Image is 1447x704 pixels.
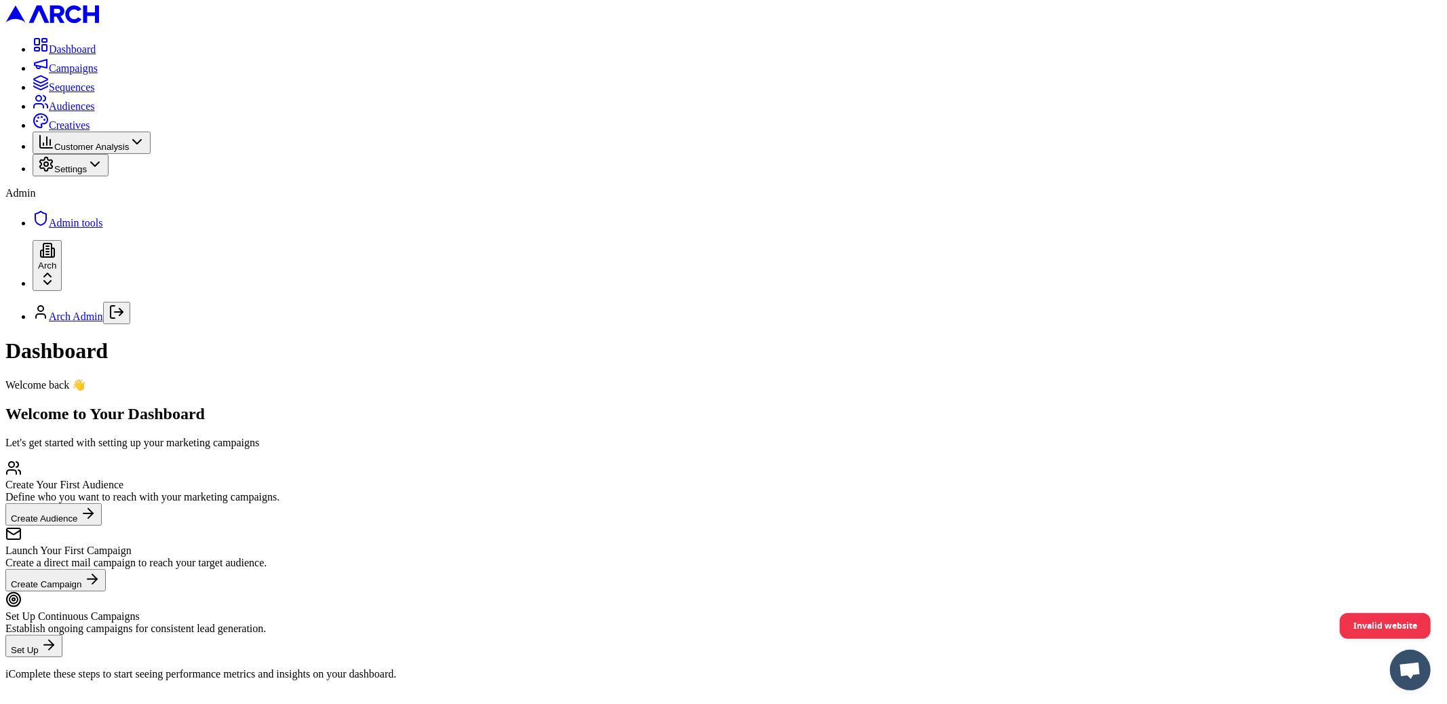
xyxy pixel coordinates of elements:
h2: Welcome to Your Dashboard [5,405,1442,423]
div: Welcome back 👋 [5,378,1442,391]
span: Sequences [49,81,95,93]
span: Creatives [49,119,90,131]
a: Arch Admin [49,311,103,322]
button: Create Audience [5,503,102,526]
h1: Dashboard [5,338,1442,364]
button: Set Up [5,635,62,657]
div: Admin [5,187,1442,199]
a: Admin tools [33,217,103,229]
span: Invalid website [1353,614,1417,638]
span: Complete these steps to start seeing performance metrics and insights on your dashboard. [8,668,396,680]
button: Create Campaign [5,569,106,591]
p: Let's get started with setting up your marketing campaigns [5,437,1442,449]
span: Admin tools [49,217,103,229]
span: Dashboard [49,43,96,55]
a: Audiences [33,100,95,112]
div: Launch Your First Campaign [5,545,1442,557]
div: Create a direct mail campaign to reach your target audience. [5,557,1442,569]
button: Log out [103,302,130,324]
a: Creatives [33,119,90,131]
span: Arch [38,260,56,271]
button: Arch [33,240,62,291]
div: Create Your First Audience [5,479,1442,491]
a: Dashboard [33,43,96,55]
div: Establish ongoing campaigns for consistent lead generation. [5,623,1442,635]
div: Open chat [1390,650,1431,690]
div: Set Up Continuous Campaigns [5,610,1442,623]
span: Campaigns [49,62,98,74]
span: Customer Analysis [54,142,129,152]
span: i [5,668,8,680]
a: Campaigns [33,62,98,74]
span: Settings [54,164,87,174]
button: Settings [33,154,109,176]
div: Define who you want to reach with your marketing campaigns. [5,491,1442,503]
span: Audiences [49,100,95,112]
button: Customer Analysis [33,132,151,154]
a: Sequences [33,81,95,93]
